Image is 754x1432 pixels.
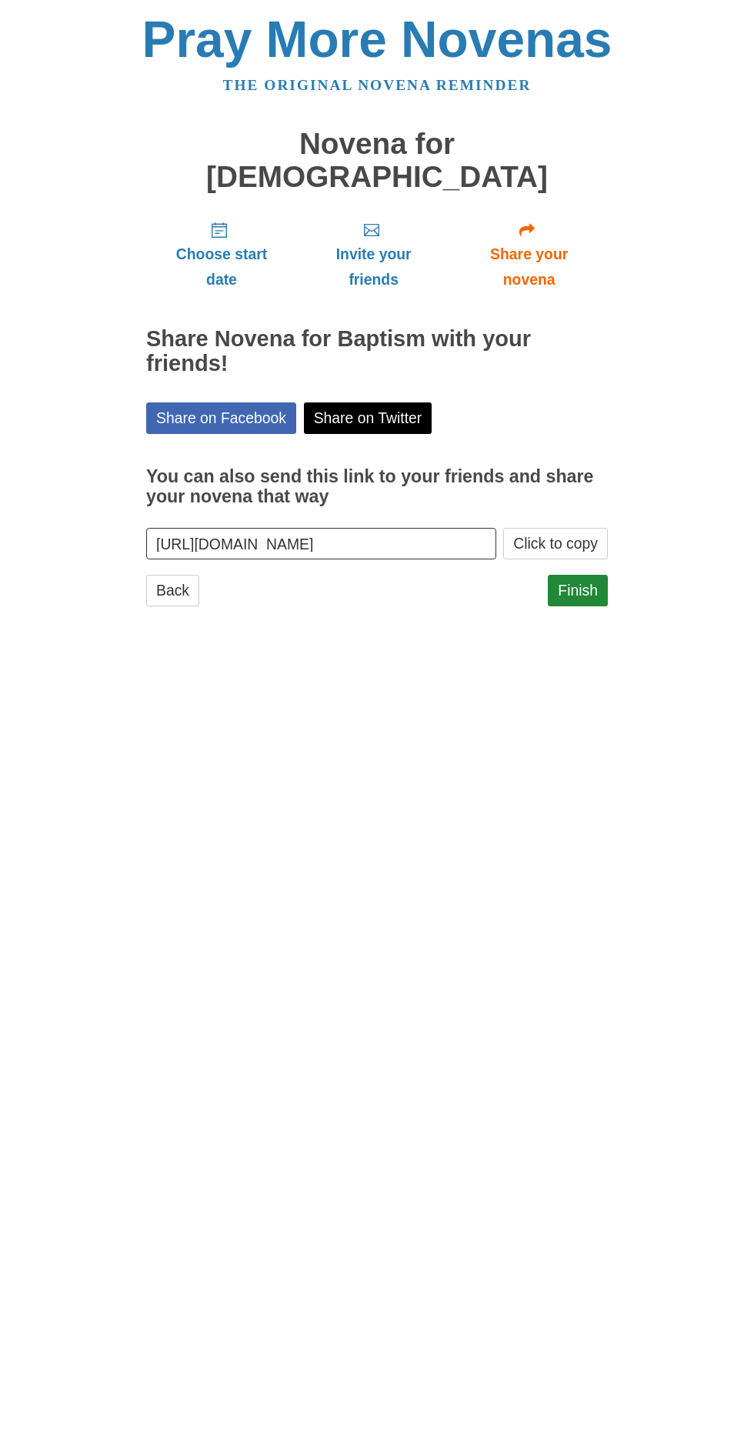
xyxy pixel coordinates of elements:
a: Share your novena [450,209,608,300]
h1: Novena for [DEMOGRAPHIC_DATA] [146,128,608,193]
a: Invite your friends [297,209,450,300]
a: Back [146,575,199,606]
a: Share on Facebook [146,402,296,434]
span: Share your novena [465,242,592,292]
a: The original novena reminder [223,77,532,93]
span: Choose start date [162,242,282,292]
a: Pray More Novenas [142,11,612,68]
a: Choose start date [146,209,297,300]
h2: Share Novena for Baptism with your friends! [146,327,608,376]
span: Invite your friends [312,242,435,292]
a: Finish [548,575,608,606]
a: Share on Twitter [304,402,432,434]
h3: You can also send this link to your friends and share your novena that way [146,467,608,506]
button: Click to copy [503,528,608,559]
